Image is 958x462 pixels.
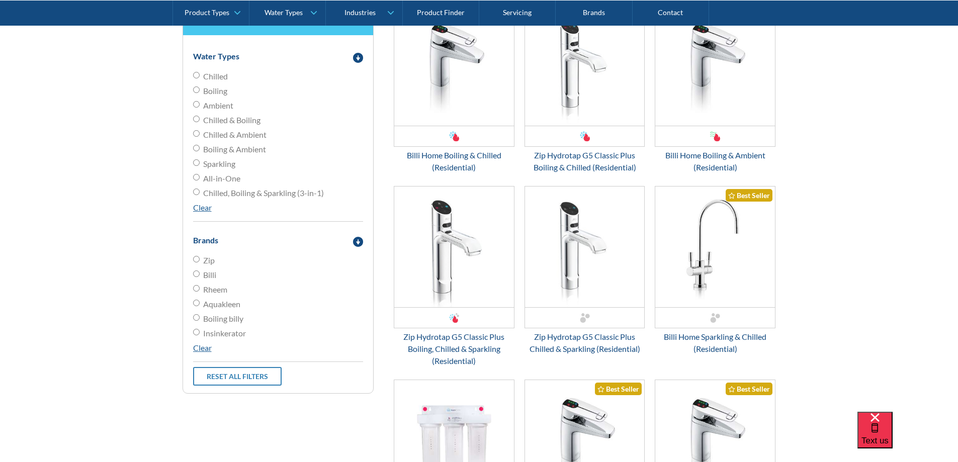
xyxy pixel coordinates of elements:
div: Zip Hydrotap G5 Classic Plus Boiling & Chilled (Residential) [525,149,645,173]
iframe: podium webchat widget bubble [857,412,958,462]
a: Reset all filters [193,367,282,386]
input: Chilled & Boiling [193,116,200,122]
img: Zip Hydrotap G5 Classic Plus Chilled & Sparkling (Residential) [525,187,645,307]
span: Rheem [203,284,227,296]
input: Chilled [193,72,200,78]
input: Sparkling [193,159,200,166]
span: Chilled & Ambient [203,129,267,141]
div: Best Seller [595,383,642,395]
div: Zip Hydrotap G5 Classic Plus Chilled & Sparkling (Residential) [525,331,645,355]
div: Water Types [265,8,303,17]
span: Insinkerator [203,327,246,339]
span: Boiling [203,85,227,97]
div: Billi Home Boiling & Ambient (Residential) [655,149,775,173]
img: Billi Home Boiling & Ambient (Residential) [655,5,775,126]
div: Brands [193,234,218,246]
input: Boiling [193,86,200,93]
div: Best Seller [726,383,772,395]
div: Best Seller [726,189,772,202]
div: Zip Hydrotap G5 Classic Plus Boiling, Chilled & Sparkling (Residential) [394,331,514,367]
input: Rheem [193,285,200,292]
div: Product Types [185,8,229,17]
span: Chilled, Boiling & Sparkling (3-in-1) [203,187,324,199]
div: Billi Home Boiling & Chilled (Residential) [394,149,514,173]
a: Zip Hydrotap G5 Classic Plus Boiling & Chilled (Residential)Best SellerZip Hydrotap G5 Classic Pl... [525,5,645,173]
a: Clear [193,343,212,352]
input: Aquakleen [193,300,200,306]
a: Clear [193,203,212,212]
span: Billi [203,269,216,281]
span: Chilled & Boiling [203,114,260,126]
span: Aquakleen [203,298,240,310]
span: Sparkling [203,158,235,170]
span: Chilled [203,70,228,82]
span: Boiling billy [203,313,243,325]
span: Boiling & Ambient [203,143,266,155]
input: Chilled, Boiling & Sparkling (3-in-1) [193,189,200,195]
input: All-in-One [193,174,200,180]
img: Zip Hydrotap G5 Classic Plus Boiling & Chilled (Residential) [525,5,645,126]
input: Boiling billy [193,314,200,321]
a: Zip Hydrotap G5 Classic Plus Chilled & Sparkling (Residential)Zip Hydrotap G5 Classic Plus Chille... [525,186,645,355]
img: Zip Hydrotap G5 Classic Plus Boiling, Chilled & Sparkling (Residential) [394,187,514,307]
div: Water Types [193,50,239,62]
input: Insinkerator [193,329,200,335]
input: Ambient [193,101,200,108]
a: Billi Home Boiling & Chilled (Residential)Best SellerBilli Home Boiling & Chilled (Residential) [394,5,514,173]
img: Billi Home Sparkling & Chilled (Residential) [655,187,775,307]
a: Billi Home Boiling & Ambient (Residential)Best SellerBilli Home Boiling & Ambient (Residential) [655,5,775,173]
a: Billi Home Sparkling & Chilled (Residential)Best SellerBilli Home Sparkling & Chilled (Residential) [655,186,775,355]
span: All-in-One [203,172,240,184]
input: Chilled & Ambient [193,130,200,137]
img: Billi Home Boiling & Chilled (Residential) [394,5,514,126]
span: Zip [203,254,215,266]
a: Zip Hydrotap G5 Classic Plus Boiling, Chilled & Sparkling (Residential)Zip Hydrotap G5 Classic Pl... [394,186,514,367]
input: Zip [193,256,200,262]
input: Boiling & Ambient [193,145,200,151]
div: Billi Home Sparkling & Chilled (Residential) [655,331,775,355]
input: Billi [193,270,200,277]
div: Industries [344,8,376,17]
span: Ambient [203,100,233,112]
